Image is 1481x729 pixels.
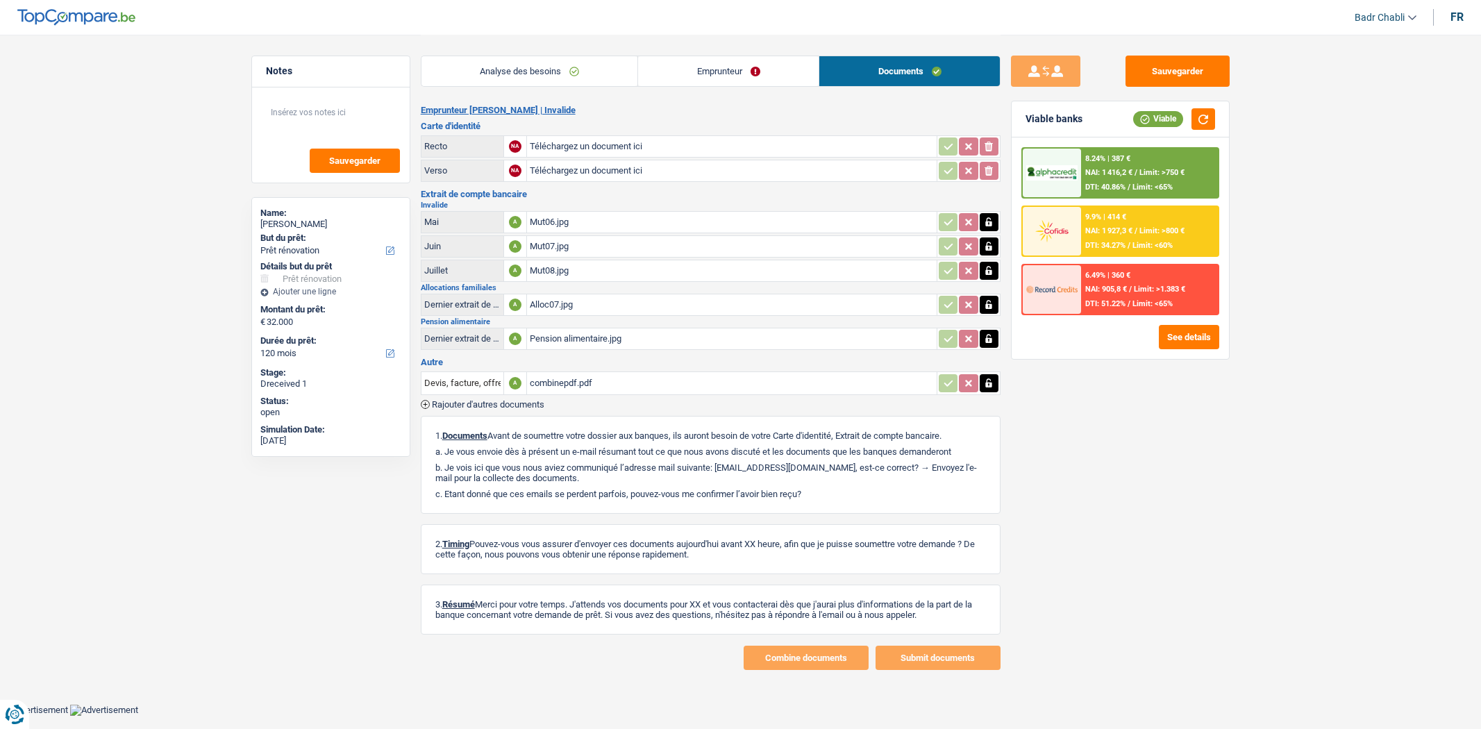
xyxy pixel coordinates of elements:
div: Alloc07.jpg [530,294,934,315]
h3: Autre [421,358,1001,367]
span: DTI: 40.86% [1085,183,1126,192]
div: NA [509,140,521,153]
div: A [509,265,521,277]
div: Stage: [260,367,401,378]
div: Recto [424,141,501,151]
h3: Extrait de compte bancaire [421,190,1001,199]
img: TopCompare Logo [17,9,135,26]
span: Rajouter d'autres documents [432,400,544,409]
img: AlphaCredit [1026,165,1078,181]
div: A [509,333,521,345]
p: 1. Avant de soumettre votre dossier aux banques, ils auront besoin de votre Carte d'identité, Ext... [435,430,986,441]
a: Analyse des besoins [421,56,638,86]
div: Viable banks [1026,113,1082,125]
label: Montant du prêt: [260,304,399,315]
button: Rajouter d'autres documents [421,400,544,409]
div: Dernier extrait de compte pour vos allocations familiales [424,299,501,310]
button: Submit documents [876,646,1001,670]
span: NAI: 1 416,2 € [1085,168,1132,177]
span: NAI: 1 927,3 € [1085,226,1132,235]
div: Ajouter une ligne [260,287,401,296]
div: 6.49% | 360 € [1085,271,1130,280]
div: Mut06.jpg [530,212,934,233]
span: € [260,317,265,328]
h2: Emprunteur [PERSON_NAME] | Invalide [421,105,1001,116]
span: Limit: >800 € [1139,226,1185,235]
span: Timing [442,539,469,549]
p: a. Je vous envoie dès à présent un e-mail résumant tout ce que nous avons discuté et les doc... [435,446,986,457]
p: c. Etant donné que ces emails se perdent parfois, pouvez-vous me confirmer l’avoir bien reçu? [435,489,986,499]
div: fr [1450,10,1464,24]
h2: Allocations familiales [421,284,1001,292]
button: Sauvegarder [310,149,400,173]
a: Emprunteur [638,56,819,86]
div: A [509,377,521,389]
div: A [509,216,521,228]
img: Cofidis [1026,218,1078,244]
span: / [1135,168,1137,177]
div: Status: [260,396,401,407]
div: Juillet [424,265,501,276]
p: b. Je vois ici que vous nous aviez communiqué l’adresse mail suivante: [EMAIL_ADDRESS][DOMAIN_NA... [435,462,986,483]
div: [PERSON_NAME] [260,219,401,230]
h2: Invalide [421,201,1001,209]
span: Sauvegarder [329,156,380,165]
span: Limit: <65% [1132,299,1173,308]
p: 2. Pouvez-vous vous assurer d'envoyer ces documents aujourd'hui avant XX heure, afin que je puiss... [435,539,986,560]
div: NA [509,165,521,177]
div: Name: [260,208,401,219]
div: Mai [424,217,501,227]
p: 3. Merci pour votre temps. J'attends vos documents pour XX et vous contacterai dès que j'aurai p... [435,599,986,620]
div: open [260,407,401,418]
span: Badr Chabli [1355,12,1405,24]
div: Juin [424,241,501,251]
span: / [1128,299,1130,308]
div: 8.24% | 387 € [1085,154,1130,163]
span: Limit: >750 € [1139,168,1185,177]
div: Pension alimentaire.jpg [530,328,934,349]
div: 9.9% | 414 € [1085,212,1126,221]
h3: Carte d'identité [421,121,1001,131]
img: Record Credits [1026,276,1078,302]
h5: Notes [266,65,396,77]
span: / [1135,226,1137,235]
div: Mut07.jpg [530,236,934,257]
div: combinepdf.pdf [530,373,934,394]
img: Advertisement [70,705,138,716]
span: DTI: 34.27% [1085,241,1126,250]
div: Dreceived 1 [260,378,401,389]
label: Durée du prêt: [260,335,399,346]
div: Simulation Date: [260,424,401,435]
div: A [509,299,521,311]
div: Mut08.jpg [530,260,934,281]
label: But du prêt: [260,233,399,244]
span: Limit: >1.383 € [1134,285,1185,294]
button: Sauvegarder [1126,56,1230,87]
span: NAI: 905,8 € [1085,285,1127,294]
span: Limit: <65% [1132,183,1173,192]
button: See details [1159,325,1219,349]
div: Détails but du prêt [260,261,401,272]
div: Viable [1133,111,1183,126]
a: Badr Chabli [1344,6,1416,29]
div: A [509,240,521,253]
div: Dernier extrait de compte pour la pension alimentaire [424,333,501,344]
a: Documents [819,56,1000,86]
div: Verso [424,165,501,176]
h2: Pension alimentaire [421,318,1001,326]
span: Limit: <60% [1132,241,1173,250]
span: Résumé [442,599,475,610]
div: [DATE] [260,435,401,446]
span: / [1128,241,1130,250]
span: / [1128,183,1130,192]
span: / [1129,285,1132,294]
span: Documents [442,430,487,441]
button: Combine documents [744,646,869,670]
span: DTI: 51.22% [1085,299,1126,308]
